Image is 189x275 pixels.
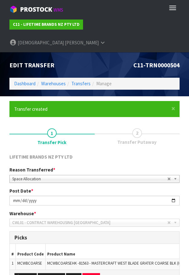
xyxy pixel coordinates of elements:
[9,166,55,173] label: Reason Transferred
[53,7,63,13] small: WMS
[47,128,57,138] span: 1
[96,81,112,87] span: Manage
[12,219,167,227] span: CWL01 - CONTRACT WAREHOUSING [GEOGRAPHIC_DATA]
[13,22,80,27] strong: C11 - LIFETIME BRANDS NZ PTY LTD
[9,154,73,160] span: LIFETIME BRANDS NZ PTY LTD
[71,81,91,87] a: Transfers
[14,235,175,241] h3: Picks
[41,81,66,87] a: Warehouses
[133,61,180,69] span: C11-TRN0000504
[12,175,167,183] span: Space Allocation
[132,128,142,138] span: 2
[14,106,47,112] span: Transfer created
[65,40,99,46] span: [PERSON_NAME]
[37,139,66,146] span: Transfer Pick
[12,261,14,266] span: 1
[16,244,46,259] th: Product Code
[117,139,157,145] span: Transfer Putaway
[9,61,54,69] span: Edit Transfer
[9,5,17,13] img: cube-alt.png
[14,81,36,87] a: Dashboard
[9,210,36,217] label: Warehouse
[9,20,83,30] a: C11 - LIFETIME BRANDS NZ PTY LTD
[20,5,52,14] span: ProStock
[17,261,42,266] span: MCWBCOARSE
[10,244,16,259] th: #
[171,104,175,113] span: ×
[9,188,33,194] label: Post Date
[18,40,64,46] span: [DEMOGRAPHIC_DATA]
[9,196,180,205] input: Post Date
